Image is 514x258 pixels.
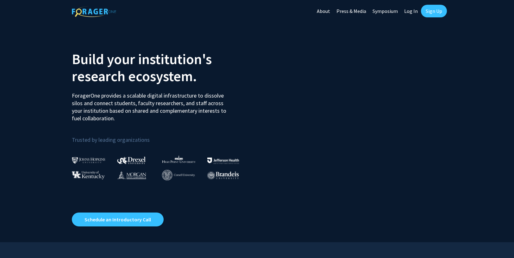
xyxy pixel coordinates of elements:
[207,158,239,164] img: Thomas Jefferson University
[72,51,252,85] h2: Build your institution's research ecosystem.
[117,157,146,164] img: Drexel University
[117,171,146,179] img: Morgan State University
[72,6,116,17] img: ForagerOne Logo
[72,171,105,179] img: University of Kentucky
[162,170,195,180] img: Cornell University
[207,171,239,179] img: Brandeis University
[72,157,105,164] img: Johns Hopkins University
[72,87,231,122] p: ForagerOne provides a scalable digital infrastructure to dissolve silos and connect students, fac...
[162,155,196,163] img: High Point University
[421,5,447,17] a: Sign Up
[72,213,164,226] a: Opens in a new tab
[72,127,252,145] p: Trusted by leading organizations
